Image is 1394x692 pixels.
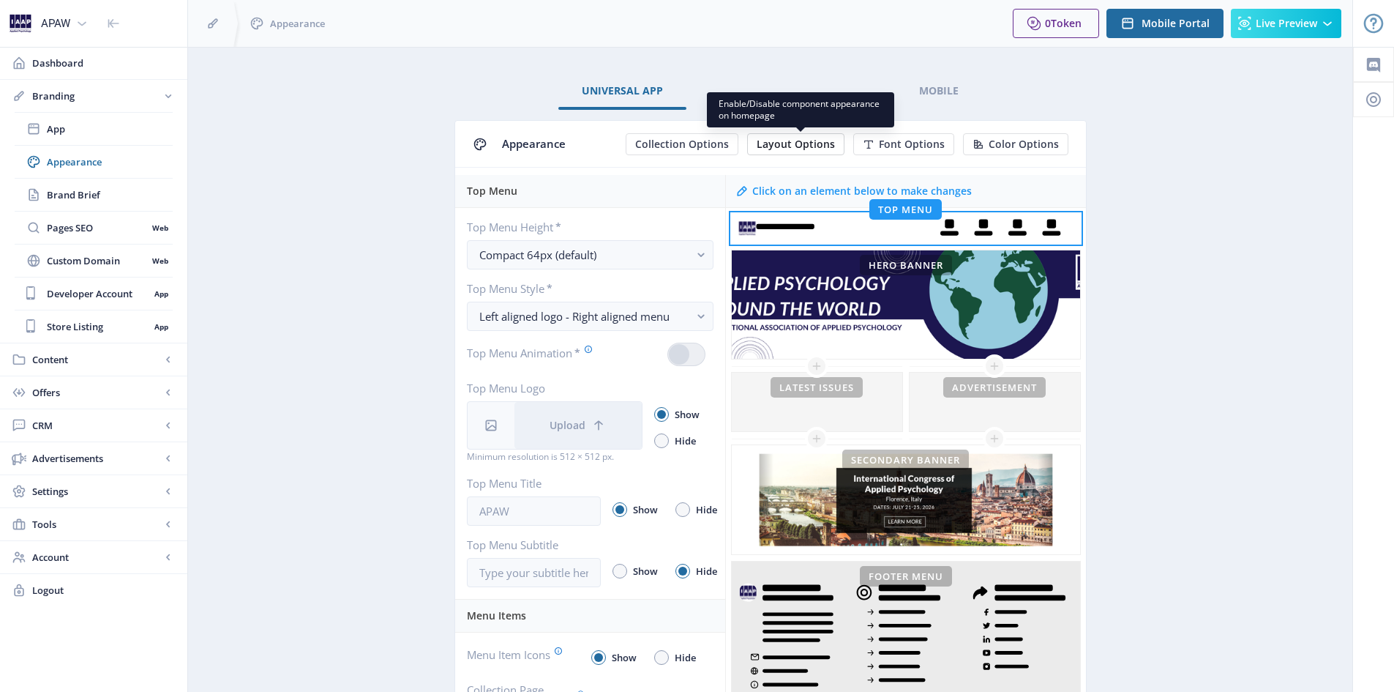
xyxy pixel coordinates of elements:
[467,558,601,587] input: Type your subtitle here..
[47,122,173,136] span: App
[47,253,147,268] span: Custom Domain
[626,133,738,155] button: Collection Options
[896,73,982,108] a: Mobile
[270,16,325,31] span: Appearance
[1231,9,1341,38] button: Live Preview
[479,308,689,325] div: Left aligned logo - Right aligned menu
[582,85,663,97] span: Universal App
[147,253,173,268] nb-badge: Web
[467,302,713,331] button: Left aligned logo - Right aligned menu
[919,85,959,97] span: Mobile
[467,450,643,464] div: Minimum resolution is 512 × 512 px.
[669,406,700,423] span: Show
[467,644,563,665] label: Menu Item Icons
[467,343,593,363] label: Top Menu Animation
[690,501,717,518] span: Hide
[550,420,585,431] span: Upload
[147,220,173,235] nb-badge: Web
[690,562,717,580] span: Hide
[32,517,161,532] span: Tools
[32,583,176,598] span: Logout
[627,562,658,580] span: Show
[1051,16,1082,30] span: Token
[32,550,161,565] span: Account
[669,432,696,450] span: Hide
[752,184,972,198] div: Click on an element below to make changes
[514,402,642,449] button: Upload
[467,600,716,632] div: Menu Items
[467,281,702,296] label: Top Menu Style
[879,138,945,150] span: Font Options
[963,133,1068,155] button: Color Options
[15,310,173,343] a: Store ListingApp
[467,240,713,269] button: Compact 64px (default)
[15,179,173,211] a: Brand Brief
[15,113,173,145] a: App
[15,278,173,310] a: Developer AccountApp
[1256,18,1317,29] span: Live Preview
[15,245,173,277] a: Custom DomainWeb
[47,187,173,202] span: Brand Brief
[1013,9,1099,38] button: 0Token
[467,220,702,234] label: Top Menu Height
[47,319,149,334] span: Store Listing
[32,418,161,433] span: CRM
[32,484,161,499] span: Settings
[15,146,173,178] a: Appearance
[32,89,161,103] span: Branding
[9,12,32,35] img: 94bfb64e-6fc1-4faa-92ae-d42304f7c417.png
[47,220,147,235] span: Pages SEO
[47,286,149,301] span: Developer Account
[32,56,176,70] span: Dashboard
[747,133,844,155] button: Layout Options
[47,155,173,169] span: Appearance
[635,138,729,150] span: Collection Options
[1142,18,1210,29] span: Mobile Portal
[719,98,883,122] span: Enable/Disable component appearance on homepage
[32,385,161,400] span: Offers
[15,212,173,244] a: Pages SEOWeb
[467,496,601,526] input: APAW
[502,136,566,151] span: Appearance
[467,476,589,491] label: Top Menu Title
[989,138,1059,150] span: Color Options
[467,175,716,207] div: Top Menu
[1106,9,1224,38] button: Mobile Portal
[627,501,658,518] span: Show
[558,73,686,108] a: Universal App
[149,286,173,301] nb-badge: App
[149,319,173,334] nb-badge: App
[467,537,589,552] label: Top Menu Subtitle
[32,352,161,367] span: Content
[32,451,161,466] span: Advertisements
[467,381,632,395] label: Top Menu Logo
[853,133,954,155] button: Font Options
[479,246,689,264] div: Compact 64px (default)
[757,138,835,150] span: Layout Options
[41,7,70,40] div: APAW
